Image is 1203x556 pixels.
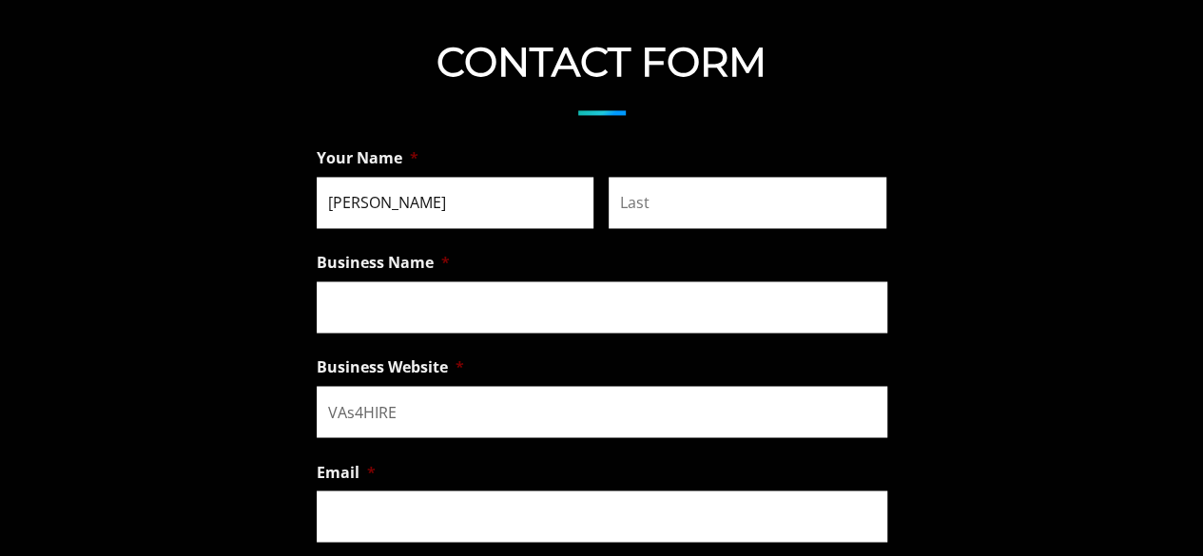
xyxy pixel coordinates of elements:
[609,177,886,228] input: Last
[317,148,418,168] label: Your Name
[317,177,594,228] input: First
[317,357,464,377] label: Business Website
[1108,465,1203,556] iframe: Chat Widget
[317,253,450,273] label: Business Name
[317,462,376,482] label: Email
[317,386,887,437] input: https://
